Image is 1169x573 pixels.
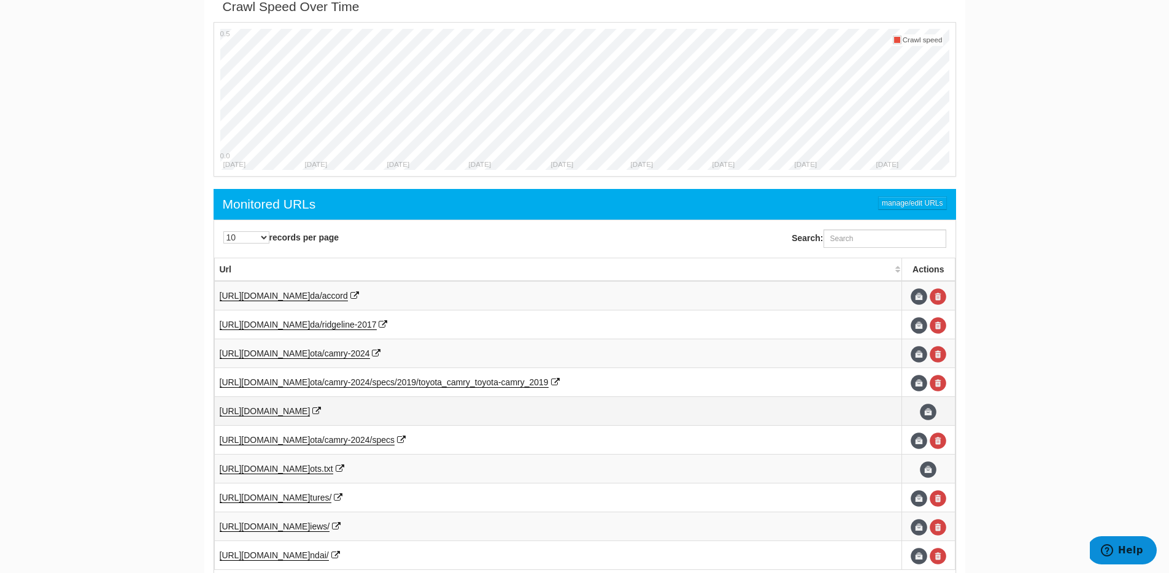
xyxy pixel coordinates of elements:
[930,288,946,305] a: Delete URL
[310,320,376,329] span: da/ridgeline-2017
[223,195,316,213] div: Monitored URLs
[920,404,936,420] span: Update URL
[930,490,946,507] a: Delete URL
[902,34,943,46] td: Crawl speed
[920,461,936,478] span: Update URL
[310,348,369,358] span: ota/camry-2024
[220,291,311,301] span: [URL][DOMAIN_NAME]
[911,519,927,536] span: Update URL
[310,291,347,301] span: da/accord
[310,493,331,502] span: tures/
[310,550,328,560] span: ndai/
[220,521,330,532] a: [URL][DOMAIN_NAME]iews/
[220,348,311,358] span: [URL][DOMAIN_NAME]
[220,493,332,503] a: [URL][DOMAIN_NAME]tures/
[878,196,946,210] a: manage/edit URLs
[310,521,330,531] span: iews/
[911,288,927,305] span: Update URL
[220,320,311,329] span: [URL][DOMAIN_NAME]
[911,490,927,507] span: Update URL
[930,433,946,449] a: Delete URL
[1090,536,1157,567] iframe: Opens a widget where you can find more information
[930,519,946,536] a: Delete URL
[214,258,902,282] th: Url: activate to sort column ascending
[220,406,311,416] span: [URL][DOMAIN_NAME]
[310,377,442,387] span: ota/camry-2024/specs/2019/toyota
[911,317,927,334] span: Update URL
[220,521,311,531] span: [URL][DOMAIN_NAME]
[442,377,549,387] span: _camry_toyota-camry_2019
[220,464,311,474] span: [URL][DOMAIN_NAME]
[223,231,339,244] label: records per page
[930,548,946,564] a: Delete URL
[310,464,333,474] span: ots.txt
[220,550,329,561] a: [URL][DOMAIN_NAME]ndai/
[220,291,348,301] a: [URL][DOMAIN_NAME]da/accord
[220,320,377,330] a: [URL][DOMAIN_NAME]da/ridgeline-2017
[223,231,269,244] select: records per page
[824,229,946,248] input: Search:
[220,406,311,417] a: [URL][DOMAIN_NAME]
[220,464,333,474] a: [URL][DOMAIN_NAME]ots.txt
[911,548,927,564] span: Update URL
[220,377,549,388] a: [URL][DOMAIN_NAME]ota/camry-2024/specs/2019/toyota_camry_toyota-camry_2019
[911,346,927,363] span: Update URL
[930,317,946,334] a: Delete URL
[220,377,311,387] span: [URL][DOMAIN_NAME]
[911,375,927,391] span: Update URL
[930,346,946,363] a: Delete URL
[911,433,927,449] span: Update URL
[930,375,946,391] a: Delete URL
[220,435,395,445] a: [URL][DOMAIN_NAME]ota/camry-2024/specs
[220,550,311,560] span: [URL][DOMAIN_NAME]
[310,435,395,445] span: ota/camry-2024/specs
[220,435,311,445] span: [URL][DOMAIN_NAME]
[220,493,311,502] span: [URL][DOMAIN_NAME]
[902,258,955,282] th: Actions
[792,229,946,248] label: Search:
[220,348,370,359] a: [URL][DOMAIN_NAME]ota/camry-2024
